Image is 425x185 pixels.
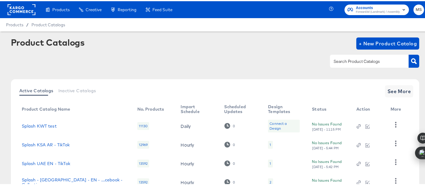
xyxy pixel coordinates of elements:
span: / [23,21,31,26]
a: Splash KSA AR - TikTok [22,141,70,146]
td: Hourly [176,134,220,153]
th: More [386,101,409,115]
a: Splash KWT test [22,122,57,127]
div: No. Products [137,105,164,110]
div: 0 [233,160,235,164]
span: Creative [86,6,102,11]
div: Connect a Design [268,118,300,131]
div: 13592 [137,177,149,185]
div: 1 [268,158,273,166]
button: See More [385,84,414,96]
div: Scheduled Updates [224,103,256,113]
button: AccountsForward3d (Landmark) / Assembly [345,3,409,14]
td: Daily [176,115,220,134]
a: Product Catalogs [31,21,65,26]
span: + New Product Catalog [359,38,417,47]
span: Products [6,21,23,26]
span: Reporting [118,6,136,11]
div: 1 [270,160,271,165]
div: 13592 [137,158,149,166]
div: Connect a Design [270,120,298,130]
div: 0 [224,141,235,146]
div: 0 [233,141,235,146]
span: Products [52,6,70,11]
div: 1 [268,140,273,148]
div: 2 [268,177,273,185]
span: Feed Suite [152,6,172,11]
div: 0 [224,178,235,184]
div: Product Catalog Name [22,105,70,110]
button: MS [414,3,424,14]
button: + New Product Catalog [356,36,420,48]
input: Search Product Catalogs [332,57,397,64]
div: 12969 [137,140,149,148]
div: Product Catalogs [11,36,85,46]
td: Hourly [176,153,220,172]
th: Status [307,101,351,115]
a: Splash UAE EN - TikTok [22,160,70,165]
div: 1 [270,141,271,146]
div: 0 [224,122,235,128]
div: 0 [233,179,235,183]
div: Import Schedule [181,103,212,113]
div: 0 [233,123,235,127]
span: Forward3d (Landmark) / Assembly [356,8,400,13]
span: Accounts [356,4,400,10]
span: MS [416,5,422,12]
div: Design Templates [268,103,300,113]
span: See More [387,86,411,94]
span: Active Catalogs [19,87,54,92]
span: Inactive Catalogs [58,87,96,92]
th: Action [352,101,386,115]
div: 2 [270,179,271,183]
div: 0 [224,159,235,165]
div: 11130 [137,121,149,129]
